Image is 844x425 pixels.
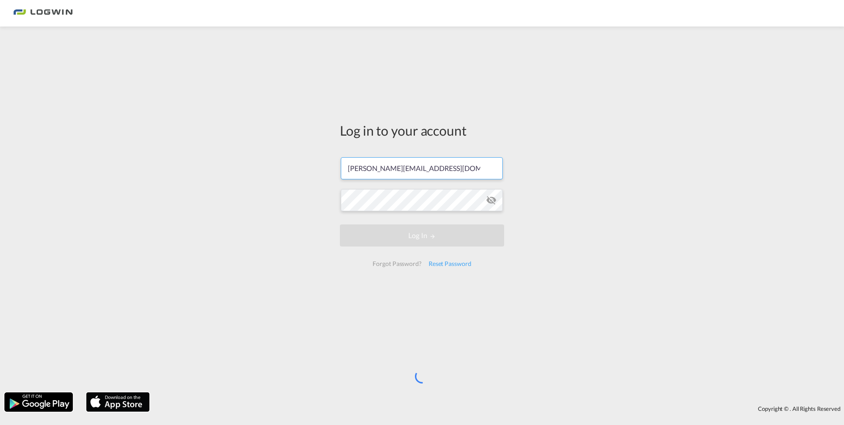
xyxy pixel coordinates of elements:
[154,401,844,416] div: Copyright © . All Rights Reserved
[13,4,73,23] img: bc73a0e0d8c111efacd525e4c8ad7d32.png
[341,157,503,179] input: Enter email/phone number
[369,256,425,272] div: Forgot Password?
[486,195,497,205] md-icon: icon-eye-off
[340,121,504,140] div: Log in to your account
[425,256,475,272] div: Reset Password
[340,224,504,247] button: LOGIN
[4,391,74,413] img: google.png
[85,391,151,413] img: apple.png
